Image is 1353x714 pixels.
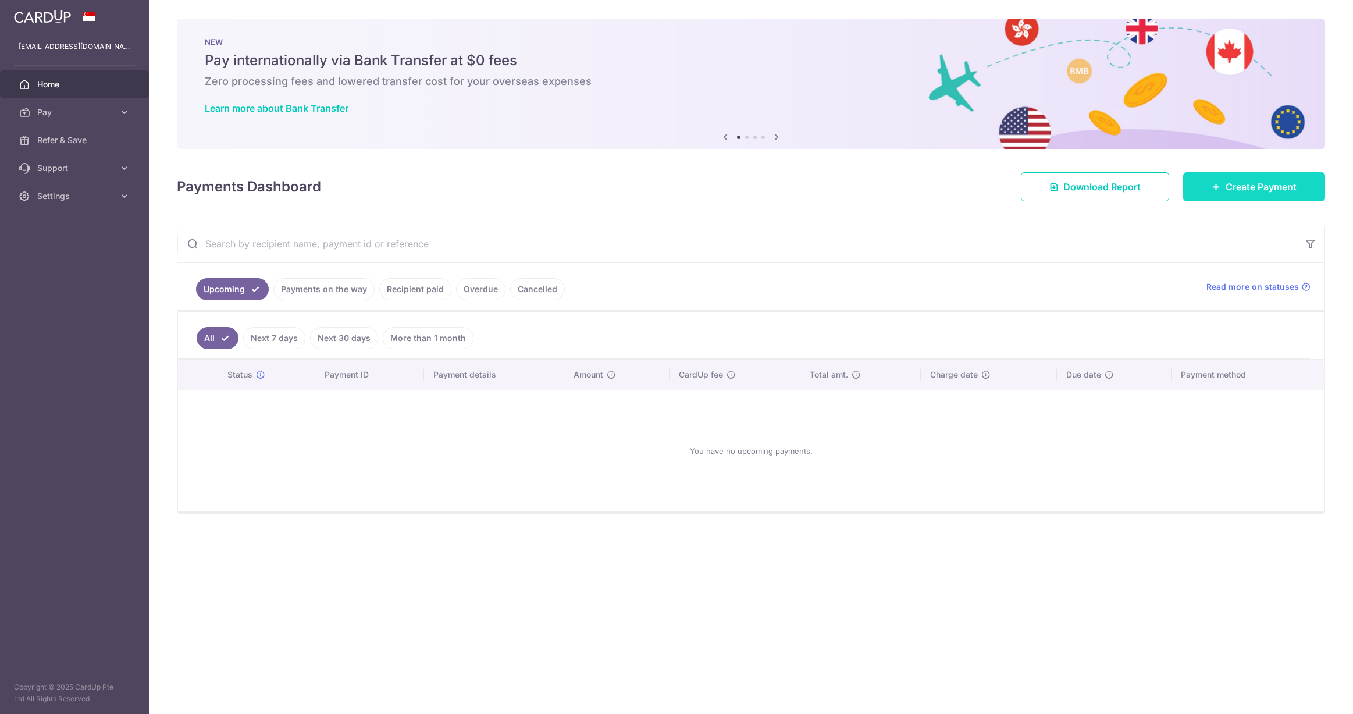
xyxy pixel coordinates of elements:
span: Refer & Save [37,134,114,146]
div: You have no upcoming payments. [192,400,1310,502]
th: Payment details [424,360,565,390]
span: Download Report [1063,180,1141,194]
a: Cancelled [510,278,565,300]
span: Total amt. [810,369,848,381]
span: Support [37,162,114,174]
h5: Pay internationally via Bank Transfer at $0 fees [205,51,1297,70]
a: Overdue [456,278,505,300]
p: NEW [205,37,1297,47]
a: Payments on the way [273,278,375,300]
img: CardUp [14,9,71,23]
span: Read more on statuses [1206,281,1299,293]
h6: Zero processing fees and lowered transfer cost for your overseas expenses [205,74,1297,88]
a: Learn more about Bank Transfer [205,102,348,114]
a: Create Payment [1183,172,1325,201]
span: Due date [1066,369,1101,381]
a: Upcoming [196,278,269,300]
span: Pay [37,106,114,118]
span: Settings [37,190,114,202]
a: Recipient paid [379,278,451,300]
th: Payment method [1172,360,1324,390]
a: More than 1 month [383,327,473,349]
span: CardUp fee [679,369,723,381]
span: Charge date [930,369,978,381]
input: Search by recipient name, payment id or reference [177,225,1297,262]
span: Home [37,79,114,90]
span: Amount [574,369,603,381]
a: Next 30 days [310,327,378,349]
a: Next 7 days [243,327,305,349]
a: Download Report [1021,172,1169,201]
span: Create Payment [1226,180,1297,194]
span: Status [227,369,252,381]
img: Bank transfer banner [177,19,1325,149]
a: All [197,327,238,349]
th: Payment ID [315,360,423,390]
p: [EMAIL_ADDRESS][DOMAIN_NAME] [19,41,130,52]
h4: Payments Dashboard [177,176,321,197]
a: Read more on statuses [1206,281,1311,293]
